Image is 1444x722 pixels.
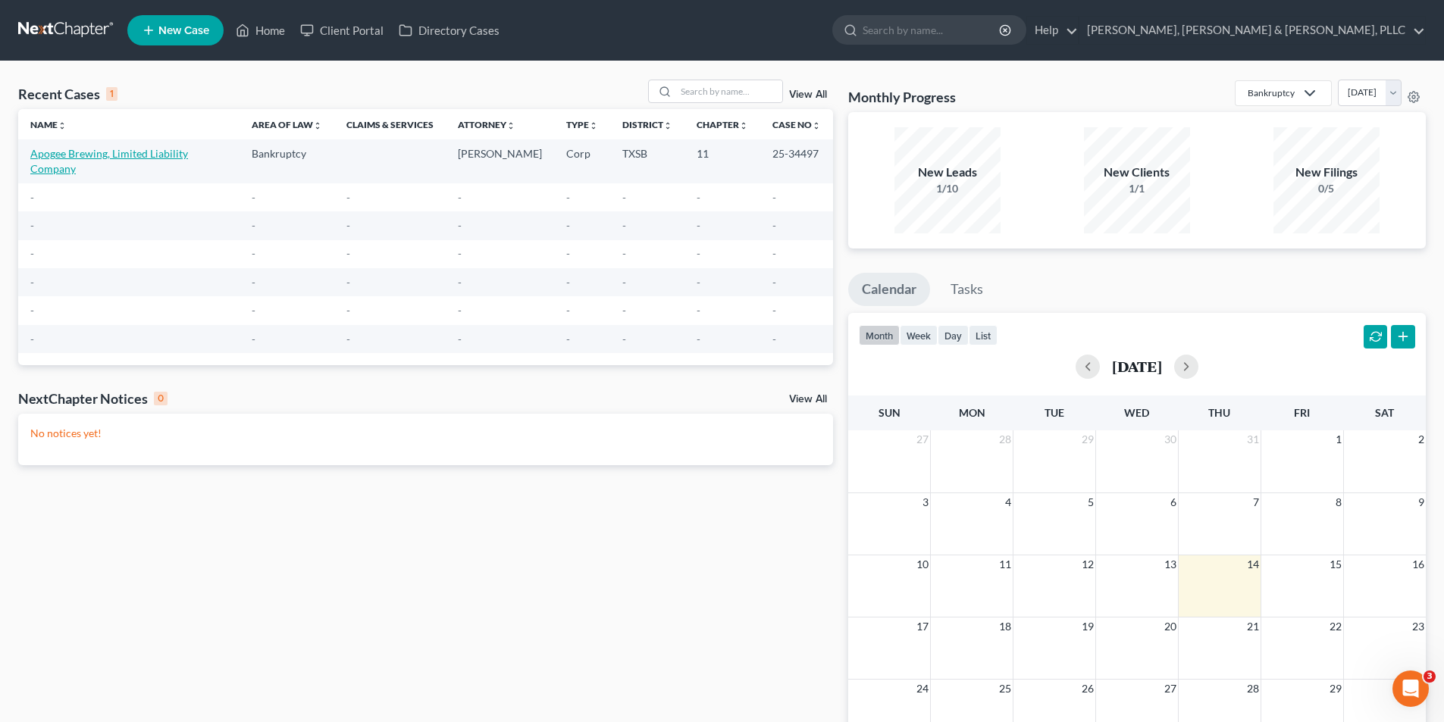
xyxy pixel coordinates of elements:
span: - [622,219,626,232]
span: Sat [1375,406,1394,419]
span: 19 [1080,617,1095,636]
input: Search by name... [863,16,1001,44]
span: 30 [1163,430,1178,449]
span: 29 [1080,430,1095,449]
span: - [346,247,350,260]
i: unfold_more [313,121,322,130]
p: No notices yet! [30,426,821,441]
div: New Filings [1273,164,1380,181]
div: 0/5 [1273,181,1380,196]
a: Directory Cases [391,17,507,44]
i: unfold_more [739,121,748,130]
span: - [346,276,350,289]
span: 1 [1334,430,1343,449]
div: 1/1 [1084,181,1190,196]
span: - [697,219,700,232]
span: - [697,276,700,289]
span: - [252,191,255,204]
span: 7 [1251,493,1261,511]
span: - [622,333,626,345]
span: - [566,333,570,345]
span: - [622,191,626,204]
span: - [346,333,350,345]
a: View All [789,89,827,100]
a: Help [1027,17,1078,44]
span: - [252,219,255,232]
span: - [772,276,776,289]
span: - [697,191,700,204]
span: - [697,304,700,317]
a: Calendar [848,273,930,306]
span: 28 [998,430,1013,449]
span: 18 [998,617,1013,636]
span: - [252,304,255,317]
span: Fri [1294,406,1310,419]
span: Thu [1208,406,1230,419]
span: 27 [915,430,930,449]
h2: [DATE] [1112,358,1162,374]
i: unfold_more [58,121,67,130]
a: Typeunfold_more [566,119,598,130]
span: - [622,304,626,317]
i: unfold_more [663,121,672,130]
span: - [566,191,570,204]
span: - [458,219,462,232]
span: - [772,304,776,317]
button: week [900,325,938,345]
span: 26 [1080,680,1095,698]
span: 8 [1334,493,1343,511]
span: - [30,333,34,345]
span: 11 [998,555,1013,574]
span: - [772,333,776,345]
h3: Monthly Progress [848,88,956,106]
span: - [252,276,255,289]
span: 29 [1328,680,1343,698]
div: New Clients [1084,164,1190,181]
a: Home [228,17,293,44]
a: Case Nounfold_more [772,119,821,130]
span: - [346,191,350,204]
span: 12 [1080,555,1095,574]
span: - [458,191,462,204]
span: - [252,247,255,260]
th: Claims & Services [334,109,446,139]
span: - [346,219,350,232]
span: - [697,333,700,345]
span: 24 [915,680,930,698]
a: Nameunfold_more [30,119,67,130]
span: - [458,333,462,345]
span: 20 [1163,617,1178,636]
span: - [772,191,776,204]
span: 3 [921,493,930,511]
span: - [772,219,776,232]
button: month [859,325,900,345]
span: 13 [1163,555,1178,574]
span: 3 [1424,670,1436,683]
span: 27 [1163,680,1178,698]
span: Sun [879,406,901,419]
div: 0 [154,392,168,405]
i: unfold_more [506,121,515,130]
span: New Case [158,25,209,36]
span: 10 [915,555,930,574]
span: 5 [1086,493,1095,511]
td: [PERSON_NAME] [446,139,554,183]
span: - [566,304,570,317]
span: 2 [1417,430,1426,449]
button: list [969,325,998,345]
div: 1/10 [894,181,1001,196]
a: Area of Lawunfold_more [252,119,322,130]
td: 11 [684,139,760,183]
a: Client Portal [293,17,391,44]
span: 23 [1411,617,1426,636]
a: Districtunfold_more [622,119,672,130]
span: - [622,247,626,260]
a: Chapterunfold_more [697,119,748,130]
td: Corp [554,139,610,183]
iframe: Intercom live chat [1392,670,1429,707]
input: Search by name... [676,80,782,102]
span: 6 [1169,493,1178,511]
span: 15 [1328,555,1343,574]
button: day [938,325,969,345]
a: Apogee Brewing, Limited Liability Company [30,147,188,175]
